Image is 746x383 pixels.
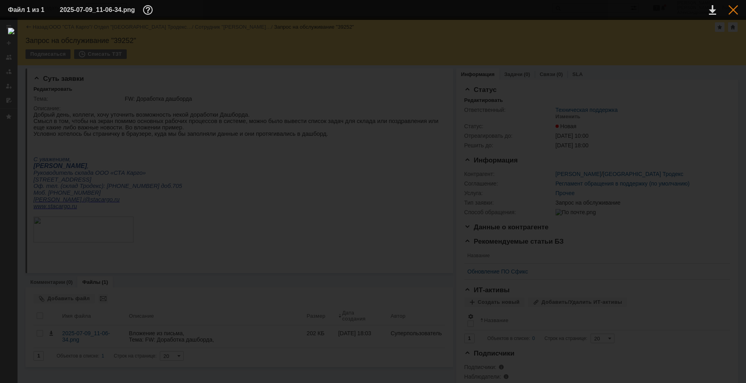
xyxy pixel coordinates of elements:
img: download [8,28,738,375]
span: . [48,85,50,91]
span: ru [81,85,86,91]
span: i [50,85,51,91]
div: Скачать файл [709,5,716,15]
div: Файл 1 из 1 [8,7,48,13]
div: Закрыть окно (Esc) [728,5,738,15]
span: . [37,92,38,98]
span: stacargo [57,85,79,91]
div: Дополнительная информация о файле (F11) [143,5,155,15]
div: 2025-07-09_11-06-34.png [60,5,155,15]
span: @ [51,85,57,91]
span: . [79,85,81,91]
span: stacargo [14,92,37,98]
span: , [53,51,55,58]
span: . [13,92,14,98]
span: ru [38,92,43,98]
